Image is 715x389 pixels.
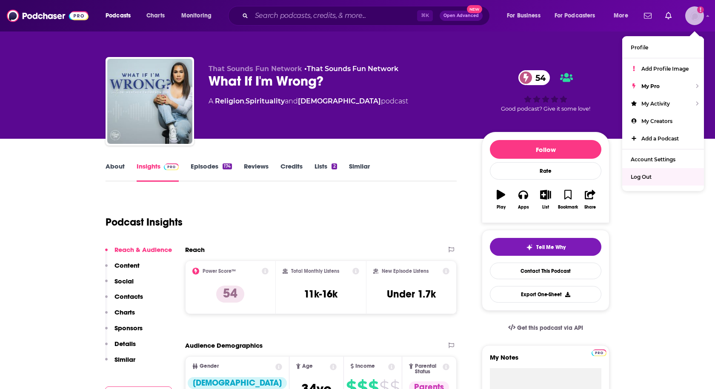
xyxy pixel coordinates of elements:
a: Lists2 [315,162,337,182]
div: A podcast [209,96,408,106]
input: Search podcasts, credits, & more... [252,9,417,23]
span: For Podcasters [555,10,595,22]
a: What If I'm Wrong? [107,59,192,144]
div: Apps [518,205,529,210]
img: tell me why sparkle [526,244,533,251]
span: For Business [507,10,541,22]
div: Rate [490,162,601,180]
a: Similar [349,162,370,182]
span: Add a Podcast [641,135,679,142]
a: Podchaser - Follow, Share and Rate Podcasts [7,8,89,24]
a: My Creators [622,112,704,130]
div: 54Good podcast? Give it some love! [482,65,609,117]
span: Profile [631,44,648,51]
p: Reach & Audience [114,246,172,254]
p: Details [114,340,136,348]
button: List [535,184,557,215]
span: Gender [200,363,219,369]
a: 54 [518,70,550,85]
button: Details [105,340,136,355]
button: Show profile menu [685,6,704,25]
span: Add Profile Image [641,66,689,72]
a: Contact This Podcast [490,263,601,279]
button: Follow [490,140,601,159]
h2: New Episode Listens [382,268,429,274]
span: , [244,97,246,105]
a: Religion [215,97,244,105]
h1: Podcast Insights [106,216,183,229]
button: Apps [512,184,534,215]
span: That Sounds Fun Network [209,65,302,73]
span: Monitoring [181,10,212,22]
span: New [467,5,482,13]
img: Podchaser Pro [592,349,606,356]
a: Profile [622,39,704,56]
p: Charts [114,308,135,316]
a: About [106,162,125,182]
span: My Activity [641,100,670,107]
a: Pro website [592,348,606,356]
svg: Add a profile image [697,6,704,13]
button: open menu [100,9,142,23]
div: 174 [223,163,232,169]
a: Reviews [244,162,269,182]
span: Age [302,363,313,369]
a: Get this podcast via API [501,317,590,338]
p: 54 [216,286,244,303]
button: Play [490,184,512,215]
span: and [285,97,298,105]
button: Share [579,184,601,215]
h3: Under 1.7k [387,288,436,300]
div: [DEMOGRAPHIC_DATA] [188,377,287,389]
span: Get this podcast via API [517,324,583,332]
button: open menu [608,9,639,23]
a: Show notifications dropdown [641,9,655,23]
span: Podcasts [106,10,131,22]
a: Add a Podcast [622,130,704,147]
div: Share [584,205,596,210]
button: Export One-Sheet [490,286,601,303]
button: Social [105,277,134,293]
div: Bookmark [558,205,578,210]
span: Account Settings [631,156,675,163]
ul: Show profile menu [622,36,704,191]
span: Logged in as heidi.egloff [685,6,704,25]
button: open menu [549,9,608,23]
span: Parental Status [415,363,441,375]
button: Sponsors [105,324,143,340]
button: Reach & Audience [105,246,172,261]
label: My Notes [490,353,601,368]
a: Credits [280,162,303,182]
button: Bookmark [557,184,579,215]
h2: Reach [185,246,205,254]
span: Income [355,363,375,369]
a: Spirituality [246,97,285,105]
button: tell me why sparkleTell Me Why [490,238,601,256]
a: That Sounds Fun Network [307,65,398,73]
span: 54 [527,70,550,85]
span: • [304,65,398,73]
a: Episodes174 [191,162,232,182]
a: Show notifications dropdown [662,9,675,23]
span: More [614,10,628,22]
button: Contacts [105,292,143,308]
div: 2 [332,163,337,169]
button: Similar [105,355,135,371]
a: Add Profile Image [622,60,704,77]
span: Good podcast? Give it some love! [501,106,590,112]
button: open menu [175,9,223,23]
span: Tell Me Why [536,244,566,251]
p: Similar [114,355,135,363]
span: Open Advanced [443,14,479,18]
a: InsightsPodchaser Pro [137,162,179,182]
a: Charts [141,9,170,23]
span: Charts [146,10,165,22]
button: Content [105,261,140,277]
button: Open AdvancedNew [440,11,483,21]
div: Search podcasts, credits, & more... [236,6,498,26]
p: Contacts [114,292,143,300]
h2: Audience Demographics [185,341,263,349]
img: User Profile [685,6,704,25]
span: Log Out [631,174,652,180]
h2: Power Score™ [203,268,236,274]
